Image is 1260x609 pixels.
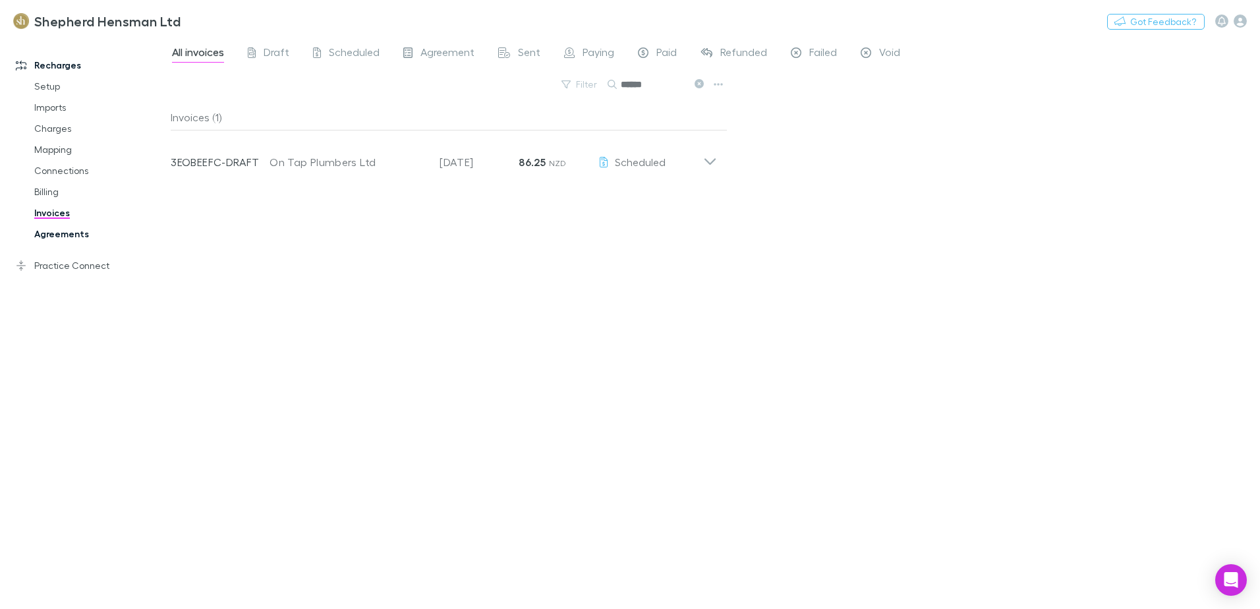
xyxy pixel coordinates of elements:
[34,13,181,29] h3: Shepherd Hensman Ltd
[21,202,178,223] a: Invoices
[270,154,426,170] div: On Tap Plumbers Ltd
[21,223,178,245] a: Agreements
[21,181,178,202] a: Billing
[21,118,178,139] a: Charges
[21,139,178,160] a: Mapping
[549,158,567,168] span: NZD
[519,156,546,169] strong: 86.25
[3,255,178,276] a: Practice Connect
[720,45,767,63] span: Refunded
[3,55,178,76] a: Recharges
[555,76,605,92] button: Filter
[329,45,380,63] span: Scheduled
[656,45,677,63] span: Paid
[5,5,188,37] a: Shepherd Hensman Ltd
[13,13,29,29] img: Shepherd Hensman Ltd's Logo
[440,154,519,170] p: [DATE]
[518,45,540,63] span: Sent
[1107,14,1205,30] button: Got Feedback?
[160,130,728,183] div: 3EOBEEFC-DRAFTOn Tap Plumbers Ltd[DATE]86.25 NZDScheduled
[583,45,614,63] span: Paying
[171,154,270,170] p: 3EOBEEFC-DRAFT
[879,45,900,63] span: Void
[172,45,224,63] span: All invoices
[1215,564,1247,596] div: Open Intercom Messenger
[264,45,289,63] span: Draft
[420,45,474,63] span: Agreement
[21,97,178,118] a: Imports
[615,156,666,168] span: Scheduled
[21,160,178,181] a: Connections
[809,45,837,63] span: Failed
[21,76,178,97] a: Setup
